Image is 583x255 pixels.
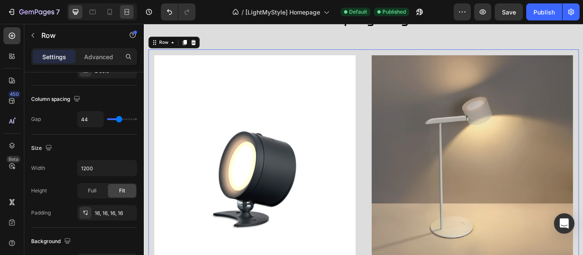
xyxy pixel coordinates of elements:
[41,30,114,40] p: Row
[31,94,82,105] div: Column spacing
[6,156,20,163] div: Beta
[554,213,574,234] div: Open Intercom Messenger
[31,187,47,195] div: Height
[31,164,45,172] div: Width
[78,112,103,127] input: Auto
[349,8,367,16] span: Default
[31,115,41,123] div: Gap
[8,91,20,97] div: 450
[161,3,195,20] div: Undo/Redo
[84,52,113,61] p: Advanced
[88,187,96,195] span: Full
[382,8,406,16] span: Published
[56,7,60,17] p: 7
[42,52,66,61] p: Settings
[31,236,73,247] div: Background
[3,3,64,20] button: 7
[119,187,125,195] span: Fit
[242,8,244,17] span: /
[533,8,555,17] div: Publish
[502,9,516,16] span: Save
[495,3,523,20] button: Save
[78,160,137,176] input: Auto
[245,8,320,17] span: [LightMyStyle] Homepage
[144,24,583,255] iframe: Design area
[31,143,54,154] div: Size
[16,18,30,26] div: Row
[526,3,562,20] button: Publish
[31,209,51,217] div: Padding
[95,209,135,217] div: 16, 16, 16, 16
